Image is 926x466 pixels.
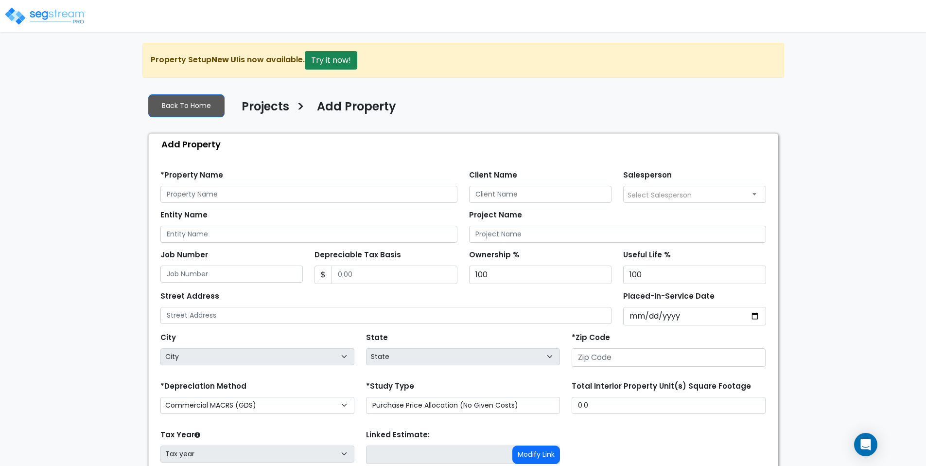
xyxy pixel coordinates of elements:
button: Modify Link [512,446,560,464]
div: Property Setup is now available. [142,43,784,78]
label: Placed-In-Service Date [623,291,715,302]
label: Job Number [160,250,208,261]
label: Street Address [160,291,219,302]
a: Back To Home [148,94,225,117]
input: Client Name [469,186,612,203]
label: City [160,332,176,343]
a: Add Property [310,100,396,120]
label: Total Interior Property Unit(s) Square Footage [572,381,751,392]
label: Linked Estimate: [366,430,430,441]
label: Entity Name [160,210,208,221]
input: Street Address [160,307,612,324]
span: Select Salesperson [628,190,692,200]
span: $ [314,266,332,284]
label: *Study Type [366,381,414,392]
img: logo_pro_r.png [4,6,87,26]
label: Salesperson [623,170,672,181]
h4: Add Property [317,100,396,116]
h3: > [297,99,305,118]
input: Entity Name [160,226,457,243]
label: Ownership % [469,250,520,261]
input: Job Number [160,266,303,283]
input: Property Name [160,186,457,203]
div: Add Property [154,134,778,155]
input: Project Name [469,226,766,243]
input: Zip Code [572,348,766,367]
input: 0.00 [332,266,457,284]
label: Client Name [469,170,517,181]
h4: Projects [242,100,289,116]
label: *Zip Code [572,332,610,343]
label: *Property Name [160,170,223,181]
div: Open Intercom Messenger [854,433,877,456]
label: Useful Life % [623,250,671,261]
input: Ownership % [469,266,612,284]
label: *Depreciation Method [160,381,246,392]
a: Projects [234,100,289,120]
label: State [366,332,388,343]
button: Try it now! [305,51,357,70]
input: Useful Life % [623,266,766,284]
label: Tax Year [160,430,200,441]
input: total square foot [572,397,766,414]
label: Project Name [469,210,522,221]
label: Depreciable Tax Basis [314,250,401,261]
strong: New UI [211,54,239,65]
